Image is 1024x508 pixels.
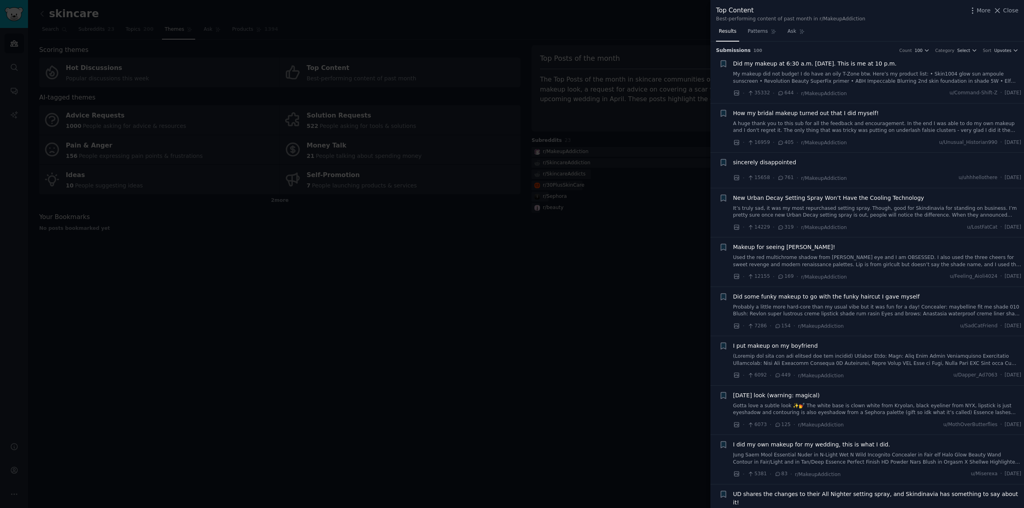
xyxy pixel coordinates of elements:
[733,254,1022,268] a: Used the red multichrome shadow from [PERSON_NAME] eye and I am OBSESSED. I also used the three c...
[743,322,744,330] span: ·
[1000,323,1002,330] span: ·
[1005,224,1021,231] span: [DATE]
[777,273,794,280] span: 169
[747,372,767,379] span: 6092
[801,91,847,96] span: r/MakeupAddiction
[716,16,865,23] div: Best-performing content of past month in r/MakeupAddiction
[743,420,744,429] span: ·
[747,421,767,428] span: 6073
[773,273,774,281] span: ·
[716,25,739,42] a: Results
[801,175,847,181] span: r/MakeupAddiction
[733,109,879,118] a: How my bridal makeup turned out that I did myself!
[770,420,771,429] span: ·
[733,391,820,400] span: [DATE] look (warning: magical)
[1000,470,1002,478] span: ·
[773,89,774,98] span: ·
[773,138,774,147] span: ·
[1005,323,1021,330] span: [DATE]
[1005,273,1021,280] span: [DATE]
[1000,139,1002,146] span: ·
[774,421,791,428] span: 125
[1005,372,1021,379] span: [DATE]
[747,139,770,146] span: 16959
[733,353,1022,367] a: (Loremip dol sita con adi elitsed doe tem incidid) Utlabor Etdo: Magn: Aliq Enim Admin Veniamquis...
[971,470,998,478] span: u/Miserexa
[1003,6,1018,15] span: Close
[770,470,771,478] span: ·
[1005,421,1021,428] span: [DATE]
[796,273,798,281] span: ·
[798,422,844,428] span: r/MakeupAddiction
[798,323,844,329] span: r/MakeupAddiction
[773,223,774,231] span: ·
[743,223,744,231] span: ·
[1005,174,1021,181] span: [DATE]
[743,174,744,182] span: ·
[733,243,835,251] span: Makeup for seeing [PERSON_NAME]!
[773,174,774,182] span: ·
[950,90,998,97] span: u/Command-Shift-Z
[957,48,970,53] span: Select
[915,48,923,53] span: 100
[733,402,1022,416] a: Gotta love a subtle look ✨💅 The white base is clown white from Kryolan, black eyeliner from NYX, ...
[788,28,796,35] span: Ask
[960,323,997,330] span: u/SadCatFriend
[793,322,795,330] span: ·
[983,48,992,53] div: Sort
[785,25,808,42] a: Ask
[994,48,1011,53] span: Upvotes
[1000,372,1002,379] span: ·
[747,273,770,280] span: 12155
[796,174,798,182] span: ·
[796,223,798,231] span: ·
[743,273,744,281] span: ·
[747,174,770,181] span: 15658
[774,323,791,330] span: 154
[716,6,865,16] div: Top Content
[993,6,1018,15] button: Close
[777,139,794,146] span: 405
[733,490,1022,507] a: UD shares the changes to their All Nighter setting spray, and Skindinavia has something to say ab...
[899,48,912,53] div: Count
[957,48,977,53] button: Select
[743,138,744,147] span: ·
[733,304,1022,318] a: Probably a little more hard-core than my usual vibe but it was fun for a day! Concealer: maybelli...
[939,139,998,146] span: u/Unusual_Historian990
[774,372,791,379] span: 449
[1005,90,1021,97] span: [DATE]
[1000,174,1002,181] span: ·
[1000,421,1002,428] span: ·
[733,194,924,202] span: New Urban Decay Setting Spray Won’t Have the Cooling Technology
[733,60,897,68] span: Did my makeup at 6:30 a.m. [DATE]. This is me at 10 p.m.
[777,90,794,97] span: 644
[790,470,792,478] span: ·
[968,6,991,15] button: More
[950,273,998,280] span: u/Feeling_Aioli4024
[915,48,930,53] button: 100
[795,472,840,477] span: r/MakeupAddiction
[719,28,736,35] span: Results
[801,274,847,280] span: r/MakeupAddiction
[967,224,997,231] span: u/LostFatCat
[801,225,847,230] span: r/MakeupAddiction
[994,48,1018,53] button: Upvotes
[747,224,770,231] span: 14229
[733,452,1022,466] a: Jung Saem Mool Essential Nuder in N-Light Wet N Wild Incognito Concealer in Fair elf Halo Glow Be...
[943,421,997,428] span: u/MothOverButterflies
[1000,90,1002,97] span: ·
[733,440,890,449] a: I did my own makeup for my wedding, this is what I did.
[733,158,796,167] a: sincerely disappointed
[798,373,844,379] span: r/MakeupAddiction
[1000,273,1002,280] span: ·
[745,25,779,42] a: Patterns
[733,205,1022,219] a: It’s truly sad, it was my most repurchased setting spray. Though, good for Skindinavia for standi...
[747,90,770,97] span: 35332
[953,372,997,379] span: u/Dapper_Ad7063
[777,174,794,181] span: 761
[743,470,744,478] span: ·
[801,140,847,145] span: r/MakeupAddiction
